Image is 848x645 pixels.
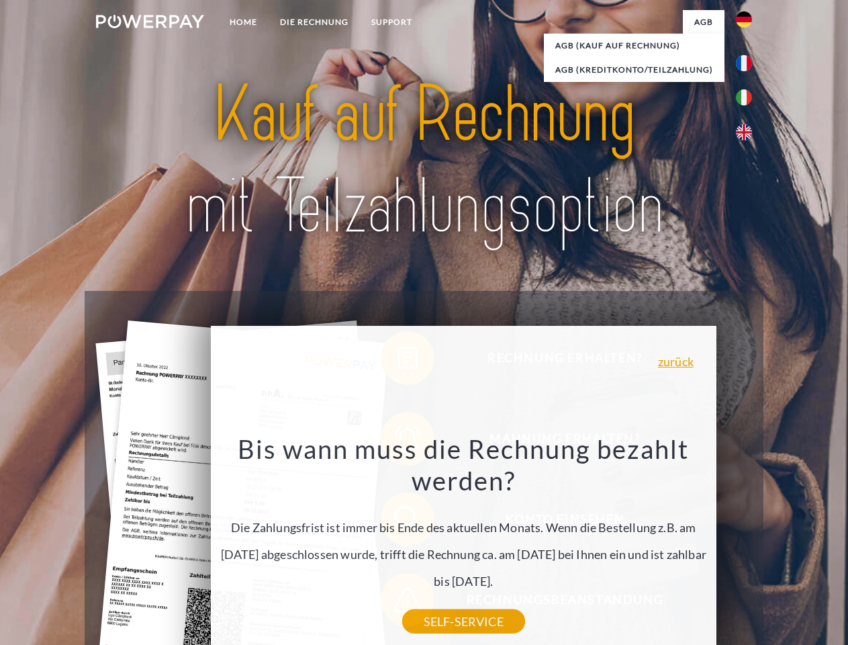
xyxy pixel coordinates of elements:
[736,55,752,71] img: fr
[218,433,708,497] h3: Bis wann muss die Rechnung bezahlt werden?
[360,10,424,34] a: SUPPORT
[218,433,708,621] div: Die Zahlungsfrist ist immer bis Ende des aktuellen Monats. Wenn die Bestellung z.B. am [DATE] abg...
[128,64,720,257] img: title-powerpay_de.svg
[402,609,525,634] a: SELF-SERVICE
[544,58,724,82] a: AGB (Kreditkonto/Teilzahlung)
[736,89,752,105] img: it
[736,11,752,28] img: de
[218,10,269,34] a: Home
[269,10,360,34] a: DIE RECHNUNG
[96,15,204,28] img: logo-powerpay-white.svg
[683,10,724,34] a: agb
[544,34,724,58] a: AGB (Kauf auf Rechnung)
[736,124,752,140] img: en
[658,355,694,368] a: zurück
